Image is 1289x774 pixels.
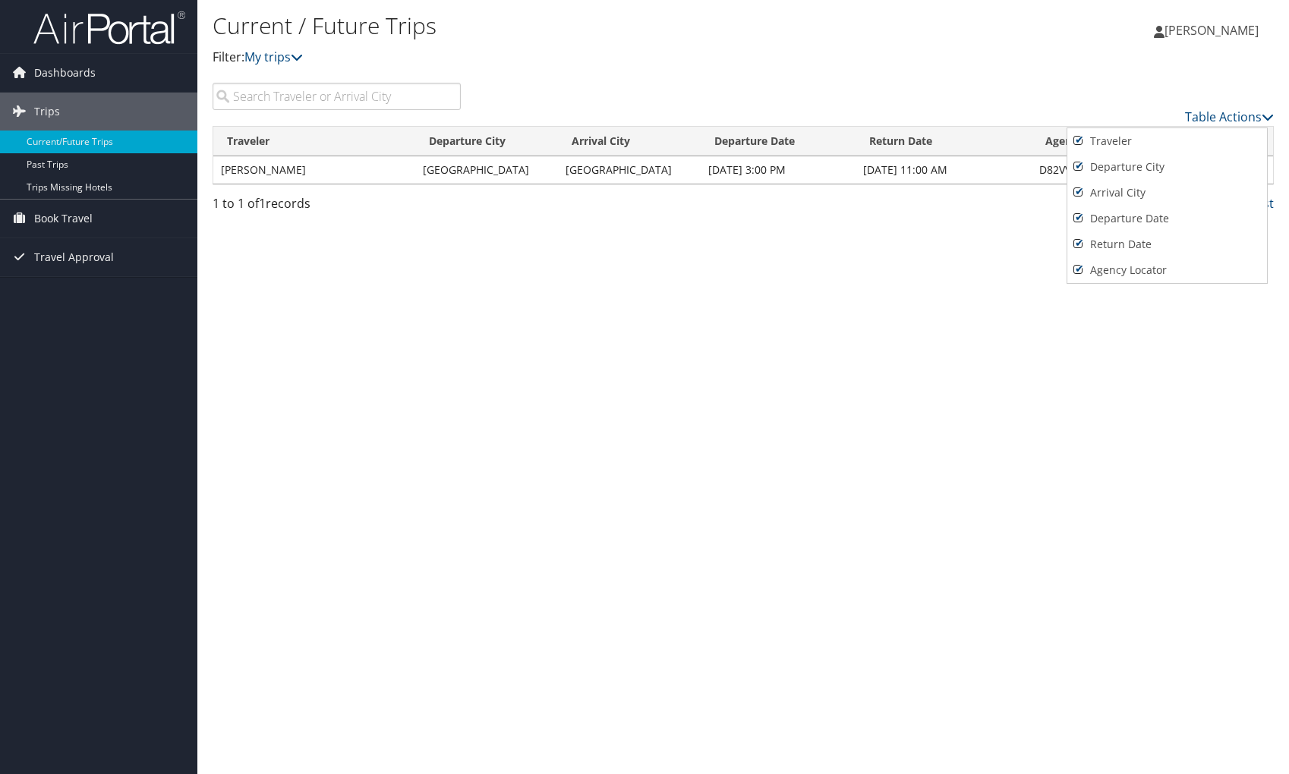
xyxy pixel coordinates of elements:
[34,200,93,238] span: Book Travel
[1067,206,1267,231] a: Departure Date
[1067,231,1267,257] a: Return Date
[1067,154,1267,180] a: Departure City
[1067,180,1267,206] a: Arrival City
[1067,128,1267,154] a: Traveler
[33,10,185,46] img: airportal-logo.png
[34,93,60,131] span: Trips
[1067,257,1267,283] a: Agency Locator
[34,54,96,92] span: Dashboards
[34,238,114,276] span: Travel Approval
